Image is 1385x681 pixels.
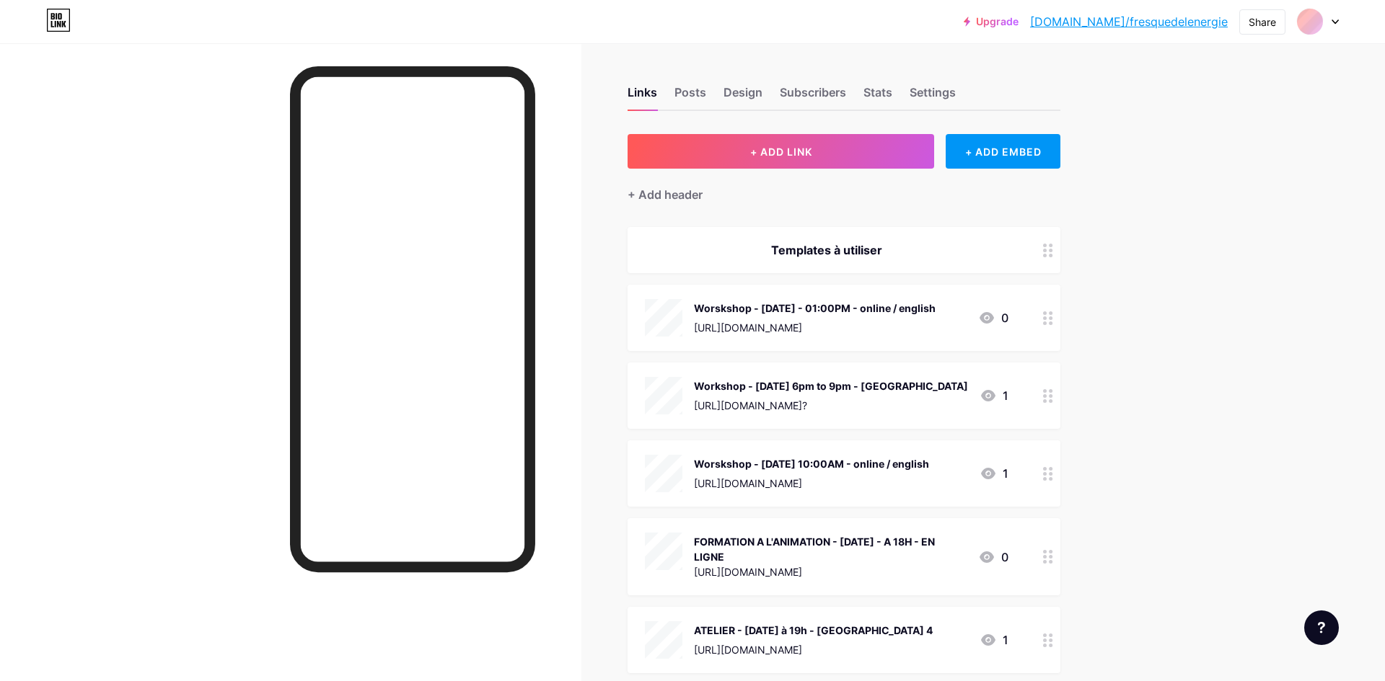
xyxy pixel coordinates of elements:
[645,241,1008,259] div: Templates à utiliser
[1249,14,1276,30] div: Share
[780,84,846,110] div: Subscribers
[980,465,1008,482] div: 1
[694,378,968,393] div: Workshop - [DATE] 6pm to 9pm - [GEOGRAPHIC_DATA]
[1030,13,1228,30] a: [DOMAIN_NAME]/fresquedelenergie
[750,146,812,158] span: + ADD LINK
[694,564,967,579] div: [URL][DOMAIN_NAME]
[978,309,1008,326] div: 0
[694,456,929,471] div: Worskshop - [DATE] 10:00AM - online / english
[863,84,892,110] div: Stats
[980,387,1008,404] div: 1
[978,548,1008,566] div: 0
[694,476,929,491] div: [URL][DOMAIN_NAME]
[694,398,968,413] div: [URL][DOMAIN_NAME]?
[628,84,657,110] div: Links
[628,186,703,203] div: + Add header
[964,16,1019,27] a: Upgrade
[980,631,1008,649] div: 1
[694,623,933,638] div: ATELIER - [DATE] à 19h - [GEOGRAPHIC_DATA] 4
[694,642,933,657] div: [URL][DOMAIN_NAME]
[694,301,936,316] div: Worskshop - [DATE] - 01:00PM - online / english
[724,84,762,110] div: Design
[674,84,706,110] div: Posts
[694,534,967,564] div: FORMATION A L'ANIMATION - [DATE] - A 18H - EN LIGNE
[910,84,956,110] div: Settings
[694,320,936,335] div: [URL][DOMAIN_NAME]
[628,134,934,169] button: + ADD LINK
[946,134,1060,169] div: + ADD EMBED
